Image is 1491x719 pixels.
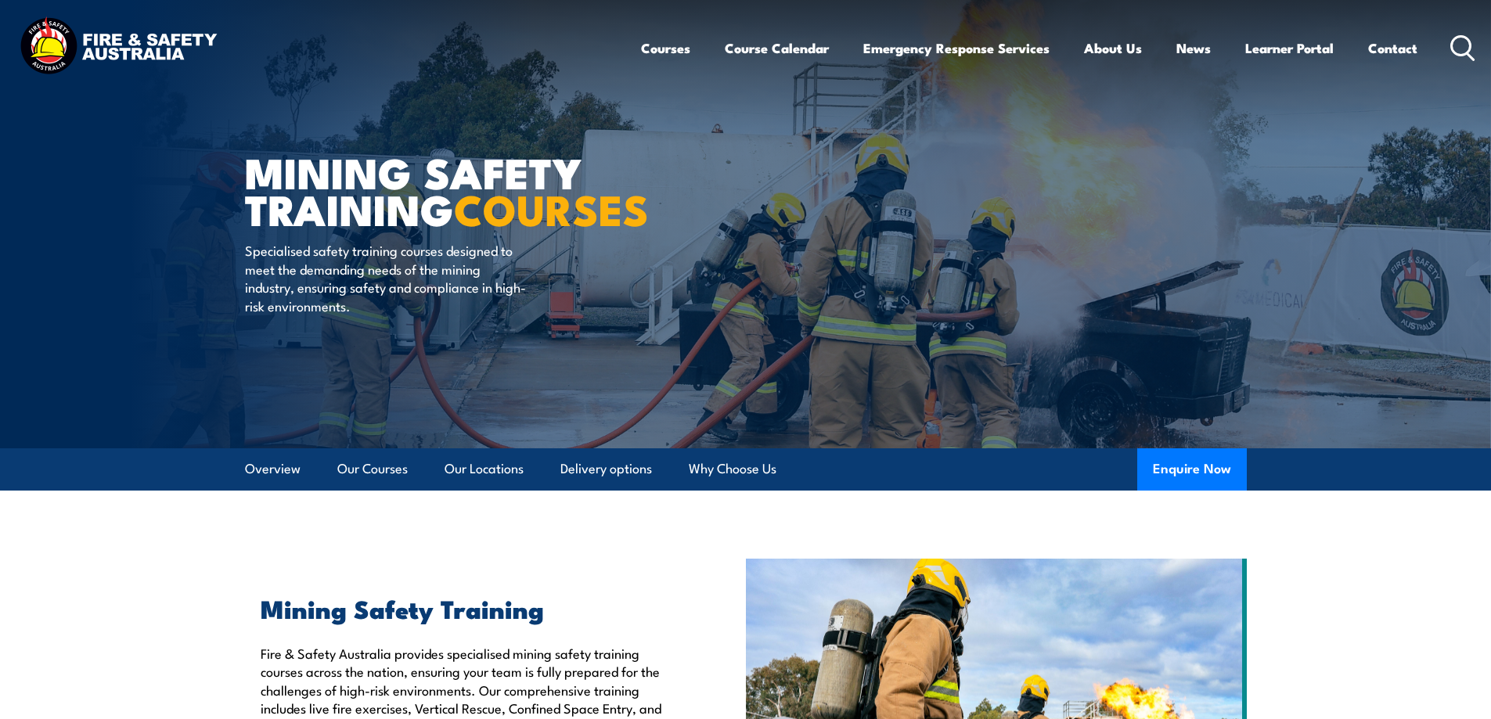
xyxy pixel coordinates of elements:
a: Delivery options [560,448,652,490]
h1: MINING SAFETY TRAINING [245,153,632,226]
a: Overview [245,448,301,490]
button: Enquire Now [1137,448,1247,491]
a: Course Calendar [725,27,829,69]
a: News [1176,27,1211,69]
p: Specialised safety training courses designed to meet the demanding needs of the mining industry, ... [245,241,531,315]
a: Emergency Response Services [863,27,1050,69]
a: Courses [641,27,690,69]
a: About Us [1084,27,1142,69]
a: Learner Portal [1245,27,1334,69]
a: Why Choose Us [689,448,776,490]
a: Contact [1368,27,1417,69]
h2: Mining Safety Training [261,597,674,619]
strong: COURSES [454,175,649,240]
a: Our Courses [337,448,408,490]
a: Our Locations [445,448,524,490]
